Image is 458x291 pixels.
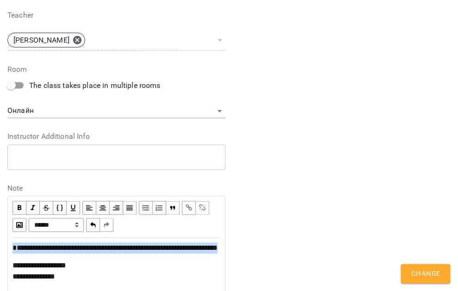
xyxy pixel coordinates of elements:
[13,201,26,215] button: Bold
[100,218,113,232] button: Redo
[401,264,451,284] button: Change
[53,201,67,215] button: Monospace
[7,104,226,119] div: Онлайн
[7,33,85,48] div: [PERSON_NAME]
[96,201,110,215] button: Align Center
[82,201,96,215] button: Align Left
[166,201,180,215] button: Blockquote
[26,201,40,215] button: Italic
[67,201,80,215] button: Underline
[196,201,209,215] button: Remove Link
[110,201,123,215] button: Align Right
[7,12,226,19] label: Teacher
[86,218,100,232] button: Undo
[13,218,26,232] button: Image
[182,201,196,215] button: Link
[40,201,53,215] button: Strikethrough
[7,66,226,73] label: Room
[29,218,84,232] span: Normal
[139,201,153,215] button: UL
[29,80,161,91] span: The class takes place in multiple rooms
[153,201,166,215] button: OL
[123,201,137,215] button: Align Justify
[7,30,226,51] div: [PERSON_NAME]
[29,218,84,232] select: Block type
[7,185,226,192] label: Note
[13,35,69,46] p: [PERSON_NAME]
[411,268,440,280] span: Change
[7,133,226,141] label: Instructor Additional Info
